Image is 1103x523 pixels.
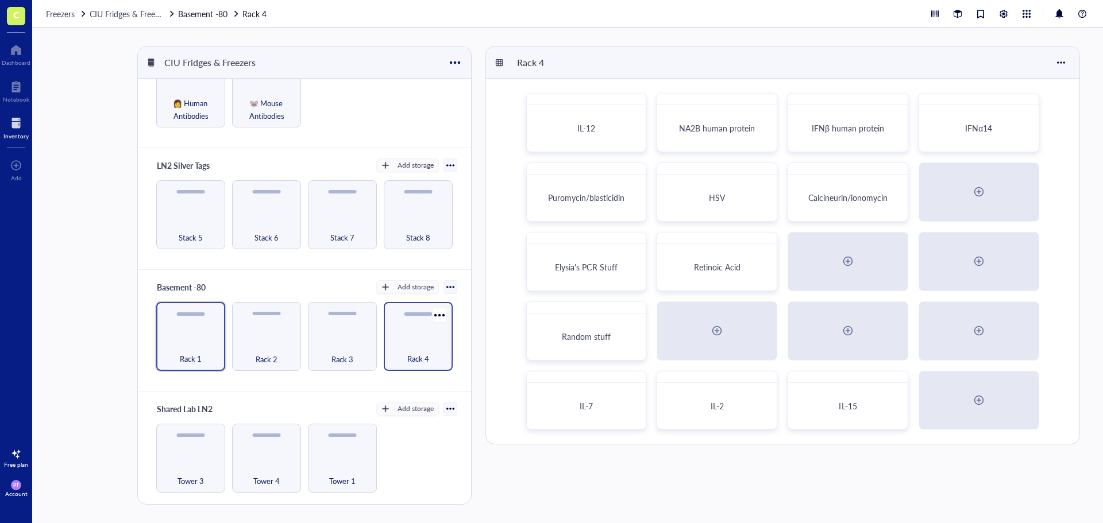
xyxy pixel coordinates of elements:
[152,279,221,295] div: Basement -80
[555,261,617,273] span: Elysia's PCR Stuff
[709,192,725,203] span: HSV
[512,53,581,72] div: Rack 4
[694,261,741,273] span: Retinoic Acid
[376,402,439,416] button: Add storage
[548,192,624,203] span: Puromycin/blasticidin
[90,8,169,20] span: CIU Fridges & Freezers
[179,231,203,244] span: Stack 5
[4,461,28,468] div: Free plan
[679,122,755,134] span: NA2B human protein
[711,400,724,412] span: IL-2
[152,157,221,173] div: LN2 Silver Tags
[331,353,353,366] span: Rack 3
[3,96,29,103] div: Notebook
[254,231,279,244] span: Stack 6
[398,160,434,171] div: Add storage
[46,8,75,20] span: Freezers
[159,53,261,72] div: CIU Fridges & Freezers
[3,133,29,140] div: Inventory
[3,114,29,140] a: Inventory
[178,7,269,20] a: Basement -80Rack 4
[2,59,30,66] div: Dashboard
[5,490,28,497] div: Account
[839,400,857,412] span: IL-15
[329,475,356,487] span: Tower 1
[965,122,992,134] span: IFNα14
[376,158,439,172] button: Add storage
[398,404,434,414] div: Add storage
[407,352,429,365] span: Rack 4
[3,78,29,103] a: Notebook
[90,7,176,20] a: CIU Fridges & Freezers
[178,475,204,487] span: Tower 3
[13,482,19,488] span: PT
[11,175,22,181] div: Add
[152,401,221,417] div: Shared Lab LN2
[180,352,202,365] span: Rack 1
[2,41,30,66] a: Dashboard
[406,231,430,244] span: Stack 8
[161,97,220,122] span: 👩 Human Antibodies
[398,282,434,292] div: Add storage
[376,280,439,294] button: Add storage
[812,122,884,134] span: IFNβ human protein
[330,231,354,244] span: Stack 7
[237,97,296,122] span: 🐭 Mouse Antibodies
[808,192,888,203] span: Calcineurin/ionomycin
[580,400,593,412] span: IL-7
[577,122,595,134] span: IL-12
[253,475,280,487] span: Tower 4
[562,331,611,342] span: Random stuff
[256,353,277,366] span: Rack 2
[13,7,20,22] span: C
[46,7,87,20] a: Freezers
